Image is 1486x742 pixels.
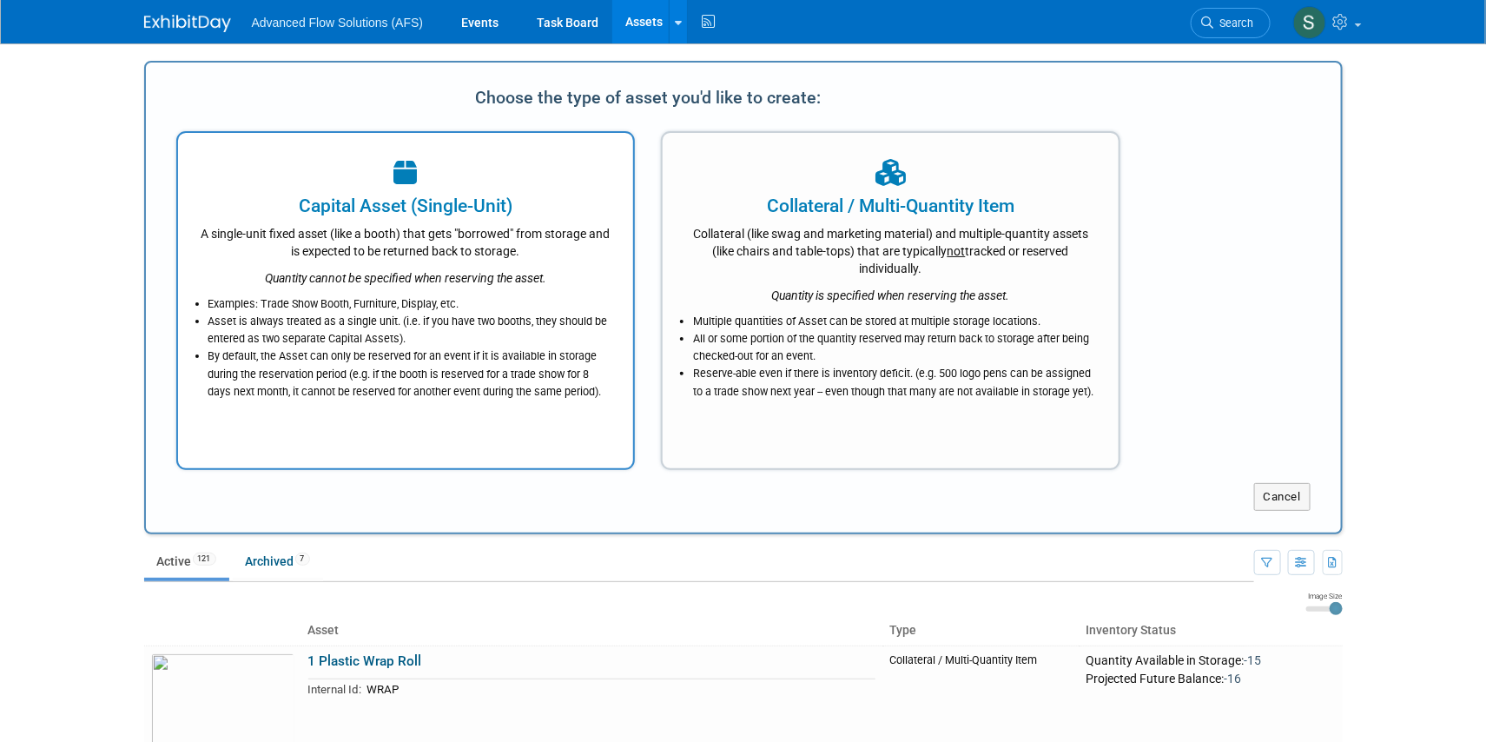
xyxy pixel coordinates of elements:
[1293,6,1326,39] img: Steve McAnally
[200,219,612,260] div: A single-unit fixed asset (like a booth) that gets "borrowed" from storage and is expected to be ...
[1214,17,1254,30] span: Search
[1254,483,1311,511] button: Cancel
[252,16,424,30] span: Advanced Flow Solutions (AFS)
[208,313,612,348] li: Asset is always treated as a single unit. (i.e. if you have two booths, they should be entered as...
[1191,8,1271,38] a: Search
[200,193,612,219] div: Capital Asset (Single-Unit)
[693,313,1097,330] li: Multiple quantities of Asset can be stored at multiple storage locations.
[1224,672,1241,686] span: -16
[208,348,612,400] li: By default, the Asset can only be reserved for an event if it is available in storage during the ...
[1244,653,1261,667] span: -15
[308,679,362,699] td: Internal Id:
[948,244,966,258] span: not
[308,653,422,669] a: 1 Plastic Wrap Roll
[684,193,1097,219] div: Collateral / Multi-Quantity Item
[301,616,882,646] th: Asset
[693,365,1097,400] li: Reserve-able even if there is inventory deficit. (e.g. 500 logo pens can be assigned to a trade s...
[772,288,1010,302] i: Quantity is specified when reserving the asset.
[295,553,310,566] span: 7
[693,330,1097,365] li: All or some portion of the quantity reserved may return back to storage after being checked-out f...
[1086,653,1335,669] div: Quantity Available in Storage:
[882,616,1080,646] th: Type
[362,679,875,699] td: WRAP
[265,271,546,285] i: Quantity cannot be specified when reserving the asset.
[176,81,1121,114] div: Choose the type of asset you'd like to create:
[1086,668,1335,687] div: Projected Future Balance:
[208,295,612,313] li: Examples: Trade Show Booth, Furniture, Display, etc.
[144,545,229,578] a: Active121
[1306,591,1343,601] div: Image Size
[233,545,323,578] a: Archived7
[684,219,1097,277] div: Collateral (like swag and marketing material) and multiple-quantity assets (like chairs and table...
[144,15,231,32] img: ExhibitDay
[193,553,216,566] span: 121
